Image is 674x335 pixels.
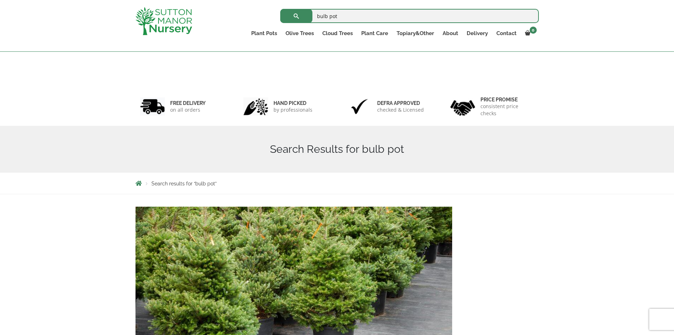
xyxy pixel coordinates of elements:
h6: FREE DELIVERY [170,100,206,106]
h1: Search Results for bulb pot [136,143,539,156]
span: 0 [530,27,537,34]
a: Plant Pots [247,28,281,38]
h6: Price promise [480,96,534,103]
a: 0 [521,28,539,38]
p: consistent price checks [480,103,534,117]
img: logo [136,7,192,35]
a: About [438,28,462,38]
a: Seasonal Planting Tips with Garden Pots [136,279,452,286]
a: Contact [492,28,521,38]
a: Plant Care [357,28,392,38]
nav: Breadcrumbs [136,180,539,186]
a: Delivery [462,28,492,38]
img: 2.jpg [243,97,268,116]
a: Olive Trees [281,28,318,38]
p: checked & Licensed [377,106,424,113]
a: Cloud Trees [318,28,357,38]
a: Topiary&Other [392,28,438,38]
h6: Defra approved [377,100,424,106]
img: 4.jpg [450,96,475,117]
span: Search results for “bulb pot” [151,181,217,186]
img: 1.jpg [140,97,165,116]
img: 3.jpg [347,97,372,116]
h6: hand picked [273,100,312,106]
p: on all orders [170,106,206,113]
p: by professionals [273,106,312,113]
input: Search... [280,9,539,23]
